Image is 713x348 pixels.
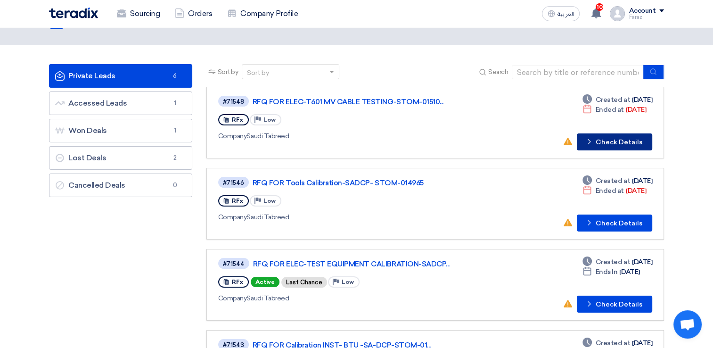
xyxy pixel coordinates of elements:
[169,181,180,190] span: 0
[582,267,640,277] div: [DATE]
[577,296,652,313] button: Check Details
[596,257,630,267] span: Created at
[342,279,354,285] span: Low
[218,67,238,77] span: Sort by
[109,3,167,24] a: Sourcing
[582,186,646,196] div: [DATE]
[596,105,624,115] span: Ended at
[218,294,247,302] span: Company
[253,179,488,187] a: RFQ FOR Tools Calibration-SADCP- STOM-014965
[223,342,244,348] div: #71543
[512,65,644,79] input: Search by title or reference number
[488,67,508,77] span: Search
[582,257,652,267] div: [DATE]
[596,267,618,277] span: Ends In
[218,293,491,303] div: Saudi Tabreed
[610,6,625,21] img: profile_test.png
[218,131,490,141] div: Saudi Tabreed
[596,338,630,348] span: Created at
[253,98,488,106] a: RFQ FOR ELEC-T601 MV CABLE TESTING-STOM-01510...
[218,132,247,140] span: Company
[673,310,702,339] div: Open chat
[169,71,180,81] span: 6
[629,15,664,20] div: Faraz
[596,95,630,105] span: Created at
[263,198,276,204] span: Low
[223,180,244,186] div: #71546
[232,116,243,123] span: RFx
[596,3,603,11] span: 10
[232,279,243,285] span: RFx
[577,133,652,150] button: Check Details
[596,186,624,196] span: Ended at
[582,95,652,105] div: [DATE]
[49,64,192,88] a: Private Leads6
[169,99,180,108] span: 1
[596,176,630,186] span: Created at
[582,338,652,348] div: [DATE]
[247,68,269,78] div: Sort by
[557,11,574,17] span: العربية
[582,105,646,115] div: [DATE]
[49,119,192,142] a: Won Deals1
[223,99,244,105] div: #71548
[169,153,180,163] span: 2
[253,260,489,268] a: RFQ FOR ELEC-TEST EQUIPMENT CALIBRATION-SADCP...
[281,277,327,288] div: Last Chance
[629,7,656,15] div: Account
[49,91,192,115] a: Accessed Leads1
[49,174,192,197] a: Cancelled Deals0
[218,213,247,221] span: Company
[251,277,279,287] span: Active
[49,8,98,18] img: Teradix logo
[220,3,305,24] a: Company Profile
[218,212,490,222] div: Saudi Tabreed
[232,198,243,204] span: RFx
[169,126,180,135] span: 1
[167,3,220,24] a: Orders
[577,215,652,232] button: Check Details
[542,6,580,21] button: العربية
[223,261,245,267] div: #71544
[582,176,652,186] div: [DATE]
[263,116,276,123] span: Low
[49,146,192,170] a: Lost Deals2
